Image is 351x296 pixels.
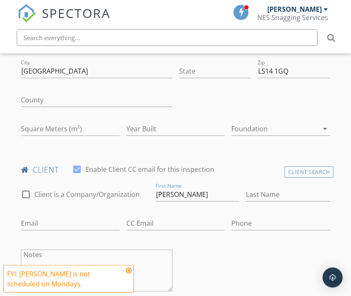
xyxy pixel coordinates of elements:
[18,4,36,23] img: The Best Home Inspection Software - Spectora
[320,124,330,134] i: arrow_drop_down
[267,5,322,13] div: [PERSON_NAME]
[7,269,123,289] div: FYI: [PERSON_NAME] is not scheduled on Mondays.
[85,165,214,174] label: Enable Client CC email for this inspection
[323,268,343,288] div: Open Intercom Messenger
[257,13,328,22] div: NES Snagging Services
[18,11,110,29] a: SPECTORA
[42,4,110,22] span: SPECTORA
[34,190,140,199] label: Client is a Company/Organization
[17,29,318,46] input: Search everything...
[21,164,330,175] h4: client
[284,166,334,178] div: Client Search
